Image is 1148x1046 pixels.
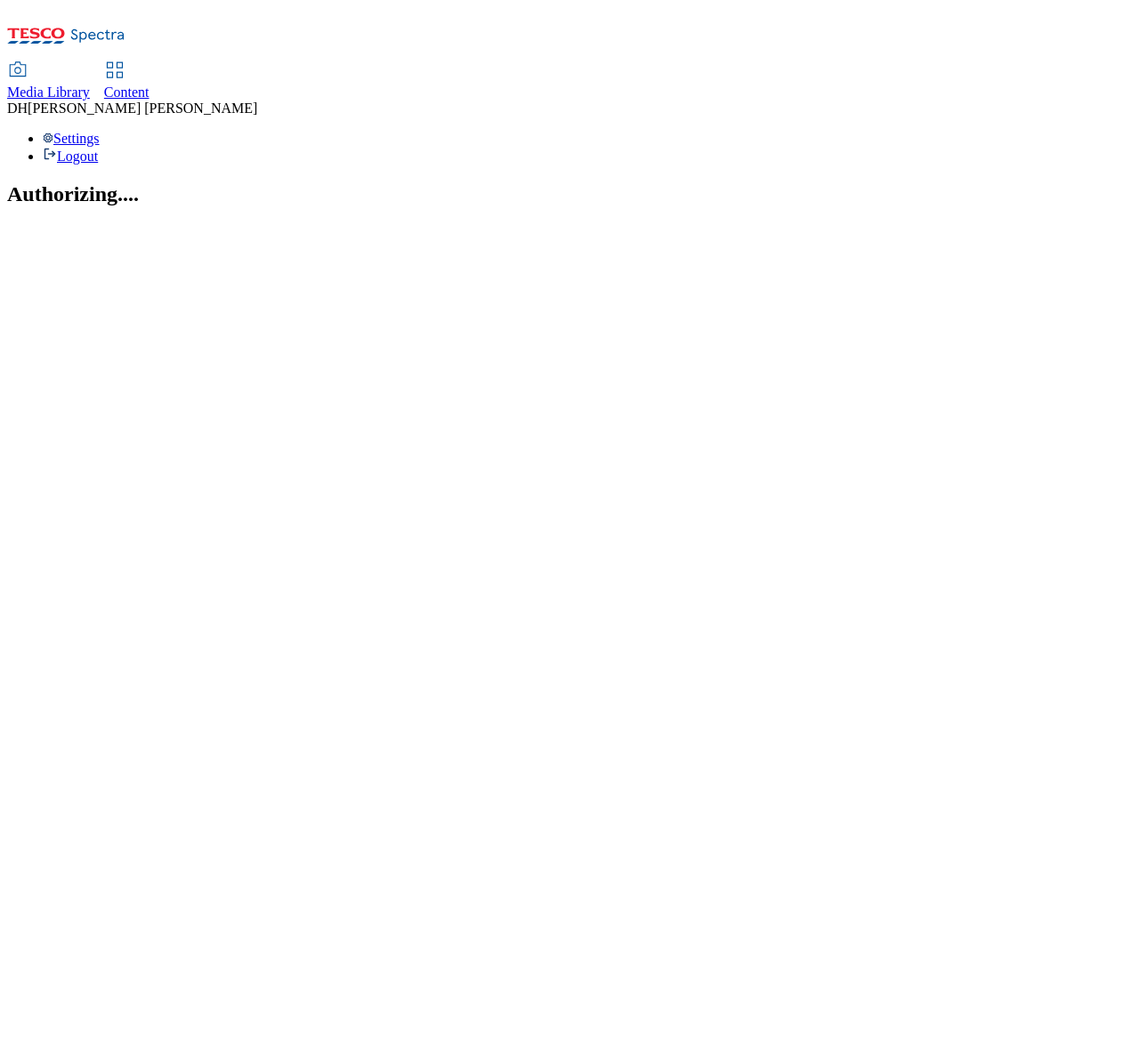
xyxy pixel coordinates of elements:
a: Media Library [7,63,90,101]
span: DH [7,101,28,116]
span: Media Library [7,84,90,100]
h2: Authorizing.... [7,182,1141,206]
span: Content [104,84,150,100]
span: [PERSON_NAME] [PERSON_NAME] [28,101,257,116]
a: Content [104,63,150,101]
a: Settings [43,131,100,146]
a: Logout [43,149,98,164]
